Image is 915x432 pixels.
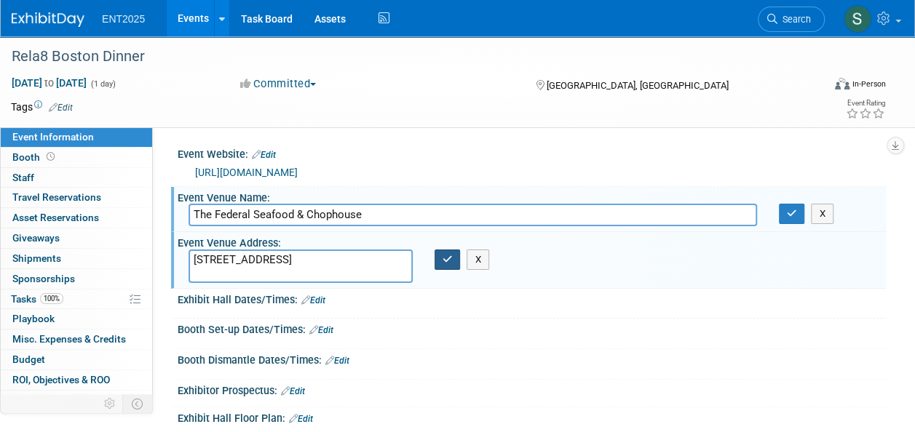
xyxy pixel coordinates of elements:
img: ExhibitDay [12,12,84,27]
a: Staff [1,168,152,188]
span: Event Information [12,131,94,143]
a: Asset Reservations [1,208,152,228]
a: Travel Reservations [1,188,152,207]
span: Asset Reservations [12,212,99,223]
div: Event Format [758,76,886,97]
a: Edit [325,356,349,366]
span: Giveaways [12,232,60,244]
td: Toggle Event Tabs [123,394,153,413]
a: Attachments2 [1,391,152,410]
span: Search [777,14,811,25]
a: Edit [309,325,333,335]
span: Shipments [12,252,61,264]
a: [URL][DOMAIN_NAME] [195,167,298,178]
span: Staff [12,172,34,183]
a: Sponsorships [1,269,152,289]
div: Exhibit Hall Floor Plan: [178,407,886,426]
span: Travel Reservations [12,191,101,203]
a: Giveaways [1,228,152,248]
span: Misc. Expenses & Credits [12,333,126,345]
td: Personalize Event Tab Strip [98,394,123,413]
a: Shipments [1,249,152,268]
a: Tasks100% [1,289,152,309]
a: Search [758,7,825,32]
a: Edit [49,103,73,113]
div: Event Venue Address: [178,232,886,250]
span: Tasks [11,293,63,305]
span: Booth [12,151,58,163]
span: ROI, Objectives & ROO [12,374,110,385]
img: Format-Inperson.png [835,78,849,89]
a: Edit [252,150,276,160]
span: Booth not reserved yet [44,151,58,162]
a: Edit [281,386,305,396]
img: Stephanie Silva [844,5,871,33]
button: X [811,204,833,224]
span: Playbook [12,313,55,324]
a: Misc. Expenses & Credits [1,329,152,349]
span: Sponsorships [12,273,75,284]
span: [DATE] [DATE] [11,76,87,89]
div: Booth Set-up Dates/Times: [178,319,886,337]
div: Event Venue Name: [178,187,886,205]
a: ROI, Objectives & ROO [1,370,152,390]
div: Booth Dismantle Dates/Times: [178,349,886,368]
a: Budget [1,350,152,369]
div: Rela8 Boston Dinner [7,44,811,70]
div: Event Website: [178,143,886,162]
div: Exhibitor Prospectus: [178,380,886,399]
a: Playbook [1,309,152,329]
span: (1 day) [90,79,116,89]
span: 2 [74,394,85,405]
button: X [467,249,489,270]
span: 100% [40,293,63,304]
span: [GEOGRAPHIC_DATA], [GEOGRAPHIC_DATA] [547,80,729,91]
span: ENT2025 [102,13,145,25]
div: Exhibit Hall Dates/Times: [178,289,886,308]
td: Tags [11,100,73,114]
button: Committed [235,76,322,92]
a: Edit [301,295,325,305]
div: In-Person [852,79,886,89]
span: Attachments [12,394,85,406]
div: Event Rating [846,100,885,107]
span: Budget [12,353,45,365]
a: Event Information [1,127,152,147]
a: Edit [289,414,313,424]
a: Booth [1,148,152,167]
span: to [42,77,56,89]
